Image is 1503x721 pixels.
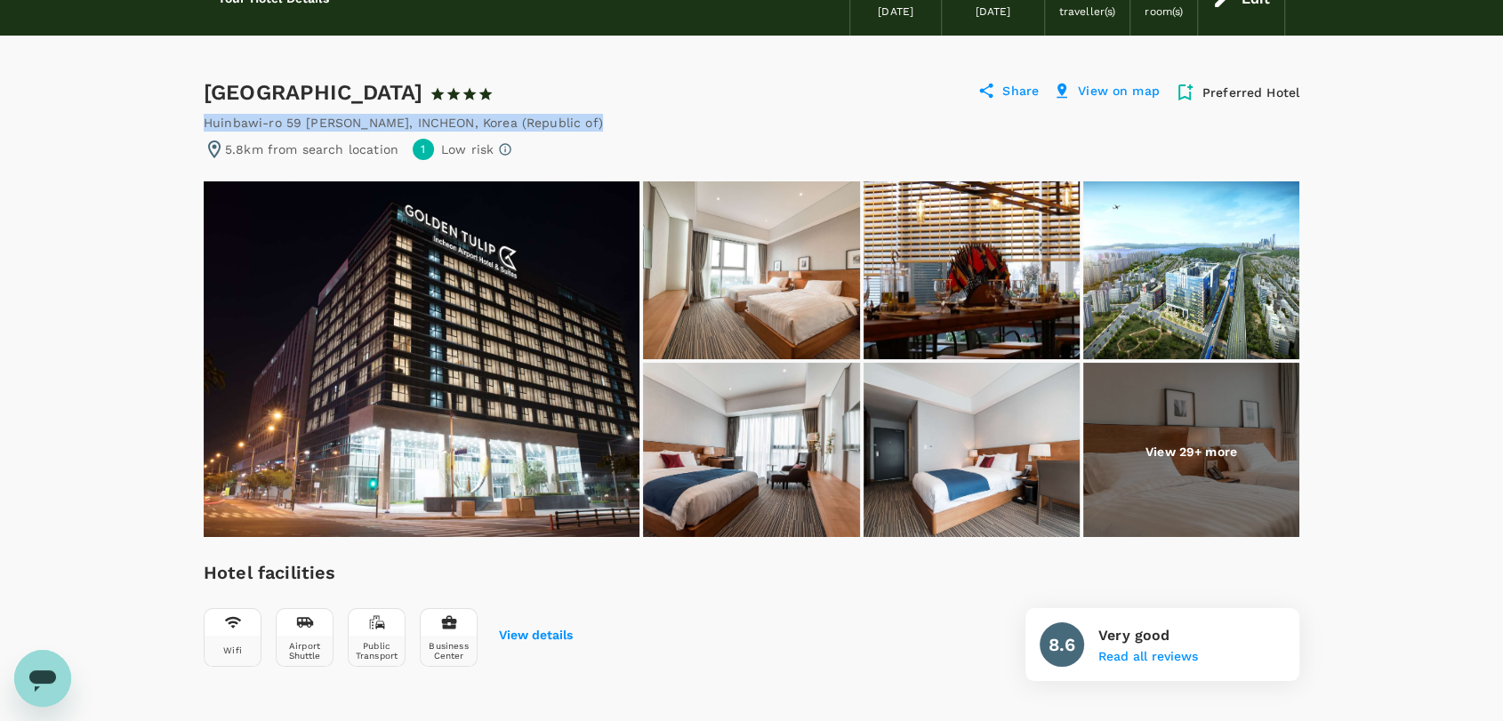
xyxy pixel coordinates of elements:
img: Standard Queen [864,363,1080,541]
h6: Hotel facilities [204,558,573,587]
span: traveller(s) [1059,5,1116,18]
p: 5.8km from search location [225,140,398,158]
span: [DATE] [975,5,1010,18]
p: Preferred Hotel [1202,84,1299,101]
div: [GEOGRAPHIC_DATA] [204,78,510,107]
img: Standard Queen [643,363,859,541]
span: 1 [421,141,425,158]
div: Wifi [223,645,242,655]
p: Low risk [441,140,494,158]
p: View 29+ more [1145,443,1237,461]
button: View details [499,629,573,643]
p: Share [1002,82,1039,103]
div: Business Center [424,641,473,661]
img: Standard Twin [643,181,859,359]
p: Very good [1098,625,1198,646]
button: Read all reviews [1098,650,1198,664]
iframe: Button to launch messaging window [14,650,71,707]
div: Huinbawi-ro 59 [PERSON_NAME] , INCHEON , Korea (Republic of) [204,114,603,132]
img: Hotel Exterior night [204,181,639,537]
img: F B header [864,181,1080,359]
img: Standard Twin [1083,363,1299,541]
span: room(s) [1145,5,1183,18]
div: Airport Shuttle [280,641,329,661]
span: [DATE] [878,5,913,18]
h6: 8.6 [1049,630,1075,659]
p: View on map [1078,82,1160,103]
div: Public Transport [352,641,401,661]
img: Hotel View [1083,181,1299,359]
